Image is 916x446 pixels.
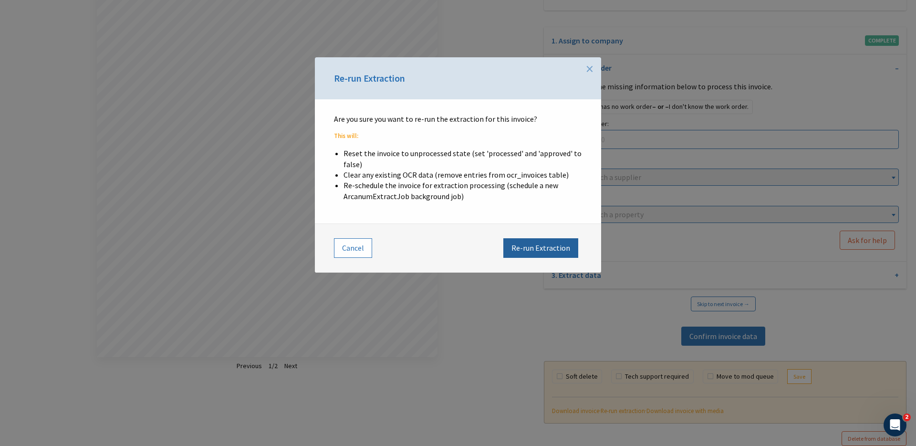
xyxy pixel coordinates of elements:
strong: This will: [334,132,358,139]
li: Clear any existing OCR data (remove entries from ocr_invoices table) [343,170,582,180]
li: Re-schedule the invoice for extraction processing (schedule a new ArcanumExtractJob background job) [343,180,582,202]
button: Close modal [334,238,372,257]
span: 2 [903,414,911,421]
span: × [586,59,593,78]
button: Re-run Extraction [503,238,578,257]
button: Close modal [586,61,593,76]
iframe: Intercom live chat [884,414,906,436]
li: Reset the invoice to unprocessed state (set 'processed' and 'approved' to false) [343,148,582,170]
h3: Re-run Extraction [334,72,582,85]
p: Are you sure you want to re-run the extraction for this invoice? [334,114,582,124]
